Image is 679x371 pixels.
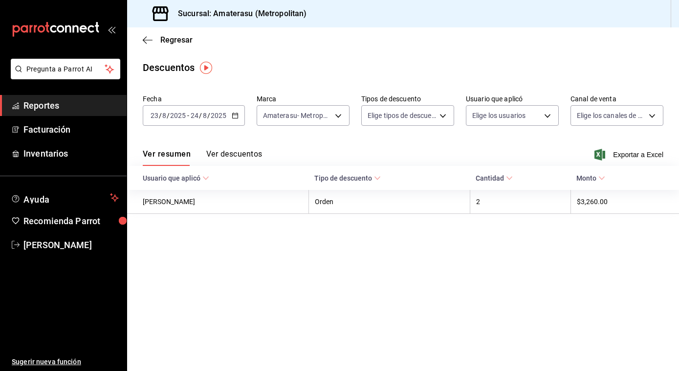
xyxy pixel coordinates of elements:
input: -- [190,112,199,119]
button: Pregunta a Parrot AI [11,59,120,79]
button: Regresar [143,35,193,45]
input: -- [162,112,167,119]
input: ---- [170,112,186,119]
button: Ver resumen [143,149,191,166]
label: Marca [257,95,350,102]
span: / [167,112,170,119]
span: Usuario que aplicó [143,174,209,182]
span: Reportes [23,99,119,112]
span: Recomienda Parrot [23,214,119,228]
a: Pregunta a Parrot AI [7,71,120,81]
span: / [207,112,210,119]
span: [PERSON_NAME] [23,238,119,252]
span: Regresar [160,35,193,45]
th: [PERSON_NAME] [127,190,308,214]
span: Elige los usuarios [472,111,526,120]
span: / [159,112,162,119]
label: Fecha [143,95,245,102]
div: navigation tabs [143,149,262,166]
label: Usuario que aplicó [466,95,559,102]
span: - [187,112,189,119]
span: Ayuda [23,192,106,204]
input: ---- [210,112,227,119]
span: Inventarios [23,147,119,160]
img: Tooltip marker [200,62,212,74]
span: Pregunta a Parrot AI [26,64,105,74]
button: Ver descuentos [206,149,262,166]
input: -- [202,112,207,119]
div: Descuentos [143,60,195,75]
span: Elige los canales de venta [577,111,645,120]
span: Tipo de descuento [314,174,381,182]
button: open_drawer_menu [108,25,115,33]
span: Facturación [23,123,119,136]
span: Sugerir nueva función [12,357,119,367]
span: Amaterasu- Metropolitan [263,111,331,120]
button: Exportar a Excel [596,149,663,161]
span: Monto [576,174,605,182]
h3: Sucursal: Amaterasu (Metropolitan) [170,8,307,20]
span: Elige tipos de descuento [368,111,436,120]
th: Orden [308,190,470,214]
th: 2 [470,190,570,214]
label: Canal de venta [570,95,663,102]
span: / [199,112,202,119]
input: -- [150,112,159,119]
span: Cantidad [476,174,513,182]
th: $3,260.00 [570,190,679,214]
label: Tipos de descuento [361,95,454,102]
